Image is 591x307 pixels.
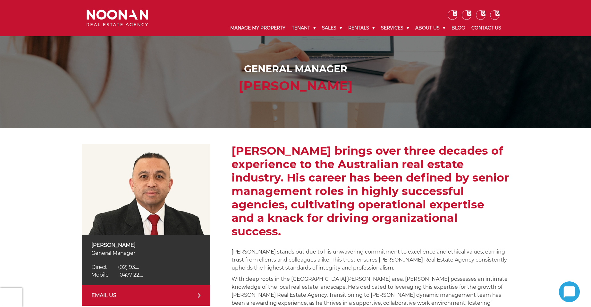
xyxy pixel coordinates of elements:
span: Mobile [91,272,109,278]
a: Sales [319,20,345,36]
span: (02) 93.... [118,264,139,270]
span: 0477 22.... [120,272,143,278]
a: Manage My Property [227,20,289,36]
a: Blog [448,20,468,36]
h2: [PERSON_NAME] brings over three decades of experience to the Australian real estate industry. His... [232,144,509,238]
img: Martin Reyes [82,144,210,235]
span: Direct [91,264,107,270]
h1: General Manager [88,63,503,75]
a: EMAIL US [82,285,210,306]
a: Click to reveal phone number [91,272,143,278]
a: Tenant [289,20,319,36]
a: About Us [412,20,448,36]
img: Noonan Real Estate Agency [87,10,148,27]
h2: [PERSON_NAME] [88,78,503,93]
a: Services [378,20,412,36]
a: Click to reveal phone number [91,264,139,270]
p: [PERSON_NAME] [91,241,200,249]
p: [PERSON_NAME] stands out due to his unwavering commitment to excellence and ethical values, earni... [232,248,509,272]
p: General Manager [91,249,200,257]
a: Contact Us [468,20,504,36]
a: Rentals [345,20,378,36]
